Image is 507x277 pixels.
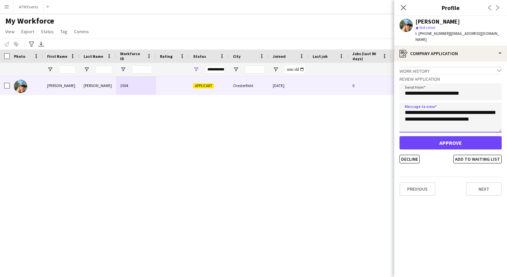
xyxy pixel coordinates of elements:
button: Open Filter Menu [193,66,199,72]
span: City [233,54,241,59]
span: Tag [60,29,67,35]
button: ATW Events [14,0,44,13]
div: [PERSON_NAME] [43,76,80,95]
input: First Name Filter Input [59,65,76,73]
div: Work history [399,67,502,74]
span: Last Name [84,54,103,59]
input: Joined Filter Input [285,65,305,73]
button: Open Filter Menu [233,66,239,72]
a: Export [19,27,37,36]
div: [DATE] [269,76,309,95]
span: Applicant [193,83,214,88]
a: Comms [71,27,92,36]
button: Open Filter Menu [273,66,279,72]
span: Status [41,29,54,35]
span: Joined [273,54,286,59]
input: Workforce ID Filter Input [132,65,152,73]
span: t. [PHONE_NUMBER] [415,31,450,36]
button: Open Filter Menu [120,66,126,72]
button: Next [466,182,502,196]
span: Photo [14,54,25,59]
div: Company application [394,46,507,61]
app-action-btn: Export XLSX [37,40,45,48]
input: Last Name Filter Input [96,65,112,73]
button: Open Filter Menu [47,66,53,72]
span: Comms [74,29,89,35]
div: [PERSON_NAME] [80,76,116,95]
span: Not rated [419,25,435,30]
div: 0 [348,76,392,95]
h3: Profile [394,3,507,12]
span: Jobs (last 90 days) [352,51,380,61]
button: Add to waiting list [453,155,502,163]
button: Previous [399,182,435,196]
app-action-btn: Advanced filters [28,40,36,48]
a: Status [38,27,56,36]
div: [PERSON_NAME] [415,19,460,25]
button: Open Filter Menu [84,66,90,72]
div: Chesterfield [229,76,269,95]
input: City Filter Input [245,65,265,73]
a: View [3,27,17,36]
img: Eleanor Naylor [14,80,27,93]
button: Decline [399,155,420,163]
span: | [EMAIL_ADDRESS][DOMAIN_NAME] [415,31,499,42]
a: Tag [58,27,70,36]
span: Workforce ID [120,51,144,61]
div: 2504 [116,76,156,95]
span: My Workforce [5,16,54,26]
span: Status [193,54,206,59]
span: First Name [47,54,67,59]
span: Last job [313,54,327,59]
button: Approve [399,136,502,149]
h3: Review Application [399,76,502,82]
span: Rating [160,54,173,59]
span: View [5,29,15,35]
span: Export [21,29,34,35]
